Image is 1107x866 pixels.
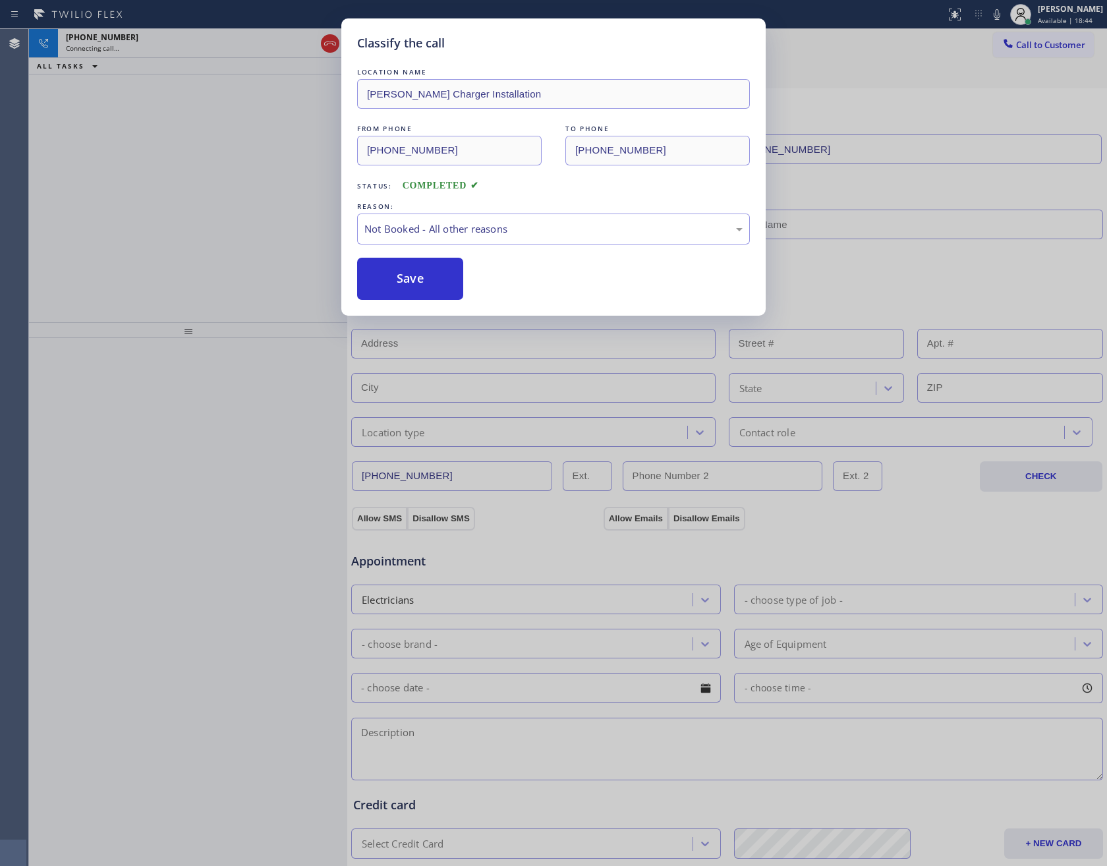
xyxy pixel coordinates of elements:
div: REASON: [357,200,750,214]
div: TO PHONE [565,122,750,136]
div: LOCATION NAME [357,65,750,79]
button: Save [357,258,463,300]
div: FROM PHONE [357,122,542,136]
input: To phone [565,136,750,165]
span: Status: [357,181,392,190]
div: Not Booked - All other reasons [364,221,743,237]
span: COMPLETED [403,181,479,190]
input: From phone [357,136,542,165]
h5: Classify the call [357,34,445,52]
